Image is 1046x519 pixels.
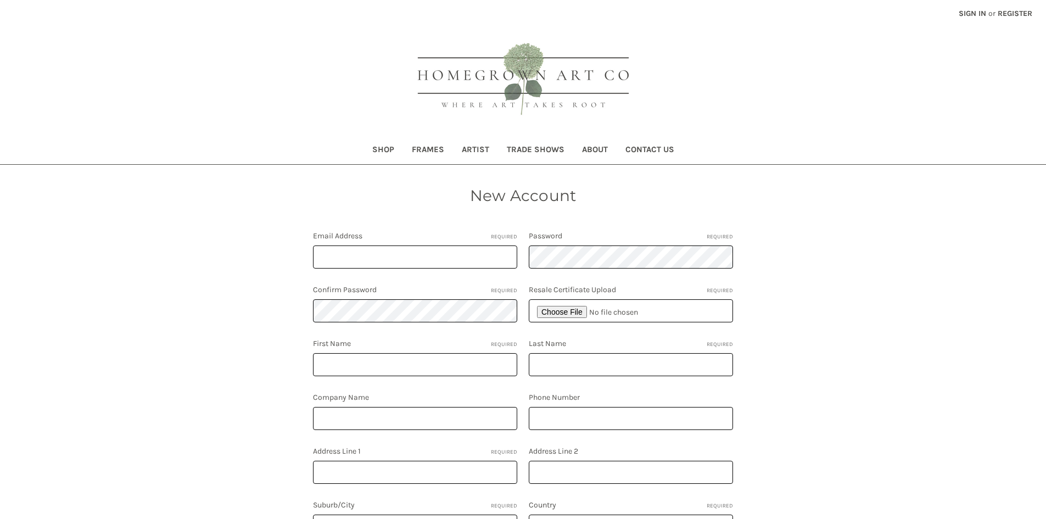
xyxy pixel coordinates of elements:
[529,499,733,511] label: Country
[529,392,733,403] label: Phone Number
[313,230,517,242] label: Email Address
[529,338,733,349] label: Last Name
[573,137,617,164] a: About
[491,233,517,241] small: Required
[707,341,733,349] small: Required
[491,502,517,510] small: Required
[498,137,573,164] a: Trade Shows
[529,230,733,242] label: Password
[707,502,733,510] small: Required
[313,392,517,403] label: Company Name
[707,287,733,295] small: Required
[491,448,517,456] small: Required
[529,284,733,295] label: Resale Certificate Upload
[617,137,683,164] a: Contact Us
[403,137,453,164] a: Frames
[529,445,733,457] label: Address Line 2
[491,341,517,349] small: Required
[987,8,997,19] span: or
[313,284,517,295] label: Confirm Password
[217,184,830,207] h1: New Account
[400,31,647,130] img: HOMEGROWN ART CO
[453,137,498,164] a: Artist
[313,445,517,457] label: Address Line 1
[707,233,733,241] small: Required
[313,338,517,349] label: First Name
[363,137,403,164] a: Shop
[313,499,517,511] label: Suburb/City
[491,287,517,295] small: Required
